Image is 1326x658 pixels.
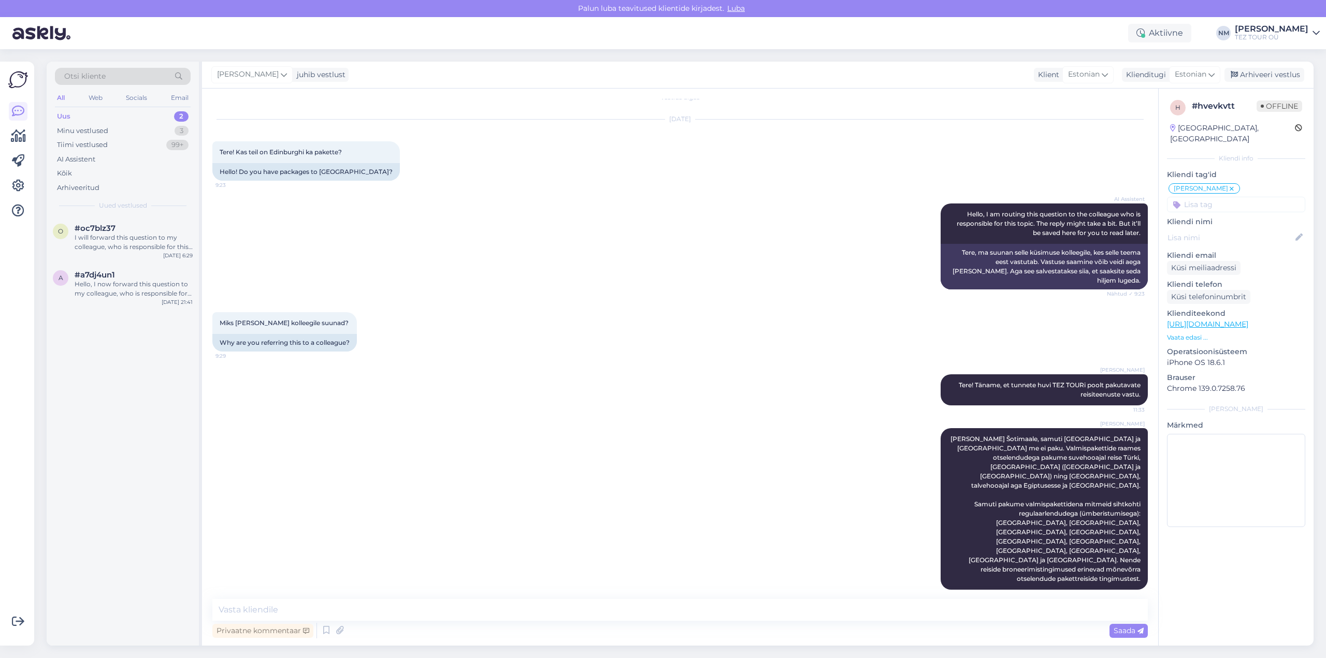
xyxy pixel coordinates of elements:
[1167,290,1250,304] div: Küsi telefoninumbrit
[1114,626,1144,635] span: Saada
[1167,250,1305,261] p: Kliendi email
[293,69,345,80] div: juhib vestlust
[1122,69,1166,80] div: Klienditugi
[1167,308,1305,319] p: Klienditeekond
[220,319,349,327] span: Miks [PERSON_NAME] kolleegile suunad?
[1170,123,1295,144] div: [GEOGRAPHIC_DATA], [GEOGRAPHIC_DATA]
[1175,104,1180,111] span: h
[950,435,1142,582] span: [PERSON_NAME] Šotimaale, samuti [GEOGRAPHIC_DATA] ja [GEOGRAPHIC_DATA] me ei paku. Valmispakettid...
[59,274,63,282] span: a
[124,91,149,105] div: Socials
[1034,69,1059,80] div: Klient
[1167,372,1305,383] p: Brauser
[1175,69,1206,80] span: Estonian
[1224,68,1304,82] div: Arhiveeri vestlus
[1167,404,1305,414] div: [PERSON_NAME]
[75,270,115,280] span: #a7dj4un1
[57,126,108,136] div: Minu vestlused
[75,280,193,298] div: Hello, I now forward this question to my colleague, who is responsible for this. The reply will b...
[57,111,70,122] div: Uus
[57,154,95,165] div: AI Assistent
[166,140,189,150] div: 99+
[215,352,254,360] span: 9:29
[99,201,147,210] span: Uued vestlused
[174,111,189,122] div: 2
[175,126,189,136] div: 3
[163,252,193,259] div: [DATE] 6:29
[1167,169,1305,180] p: Kliendi tag'id
[57,183,99,193] div: Arhiveeritud
[215,181,254,189] span: 9:23
[1167,420,1305,431] p: Märkmed
[57,140,108,150] div: Tiimi vestlused
[8,70,28,90] img: Askly Logo
[58,227,63,235] span: o
[162,298,193,306] div: [DATE] 21:41
[212,114,1148,124] div: [DATE]
[212,163,400,181] div: Hello! Do you have packages to [GEOGRAPHIC_DATA]?
[1167,216,1305,227] p: Kliendi nimi
[1068,69,1100,80] span: Estonian
[959,381,1142,398] span: Tere! Täname, et tunnete huvi TEZ TOURi poolt pakutavate reisiteenuste vastu.
[957,210,1142,237] span: Hello, I am routing this question to the colleague who is responsible for this topic. The reply m...
[1167,261,1241,275] div: Küsi meiliaadressi
[87,91,105,105] div: Web
[1216,26,1231,40] div: NM
[217,69,279,80] span: [PERSON_NAME]
[1167,154,1305,163] div: Kliendi info
[212,334,357,352] div: Why are you referring this to a colleague?
[1235,33,1308,41] div: TEZ TOUR OÜ
[1235,25,1308,33] div: [PERSON_NAME]
[64,71,106,82] span: Otsi kliente
[1257,100,1302,112] span: Offline
[1100,420,1145,428] span: [PERSON_NAME]
[55,91,67,105] div: All
[57,168,72,179] div: Kõik
[1167,333,1305,342] p: Vaata edasi ...
[1174,185,1228,192] span: [PERSON_NAME]
[1235,25,1320,41] a: [PERSON_NAME]TEZ TOUR OÜ
[1106,195,1145,203] span: AI Assistent
[1192,100,1257,112] div: # hvevkvtt
[75,224,116,233] span: #oc7blz37
[1100,366,1145,374] span: [PERSON_NAME]
[1106,406,1145,414] span: 11:33
[1167,357,1305,368] p: iPhone OS 18.6.1
[1167,319,1248,329] a: [URL][DOMAIN_NAME]
[1106,290,1145,298] span: Nähtud ✓ 9:23
[1168,232,1293,243] input: Lisa nimi
[169,91,191,105] div: Email
[724,4,748,13] span: Luba
[1167,279,1305,290] p: Kliendi telefon
[1128,24,1191,42] div: Aktiivne
[220,148,342,156] span: Tere! Kas teil on Edinburghi ka pakette?
[1167,346,1305,357] p: Operatsioonisüsteem
[1167,383,1305,394] p: Chrome 139.0.7258.76
[1167,197,1305,212] input: Lisa tag
[212,624,313,638] div: Privaatne kommentaar
[75,233,193,252] div: I will forward this question to my colleague, who is responsible for this. The reply will be here...
[941,244,1148,289] div: Tere, ma suunan selle küsimuse kolleegile, kes selle teema eest vastutab. Vastuse saamine võib ve...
